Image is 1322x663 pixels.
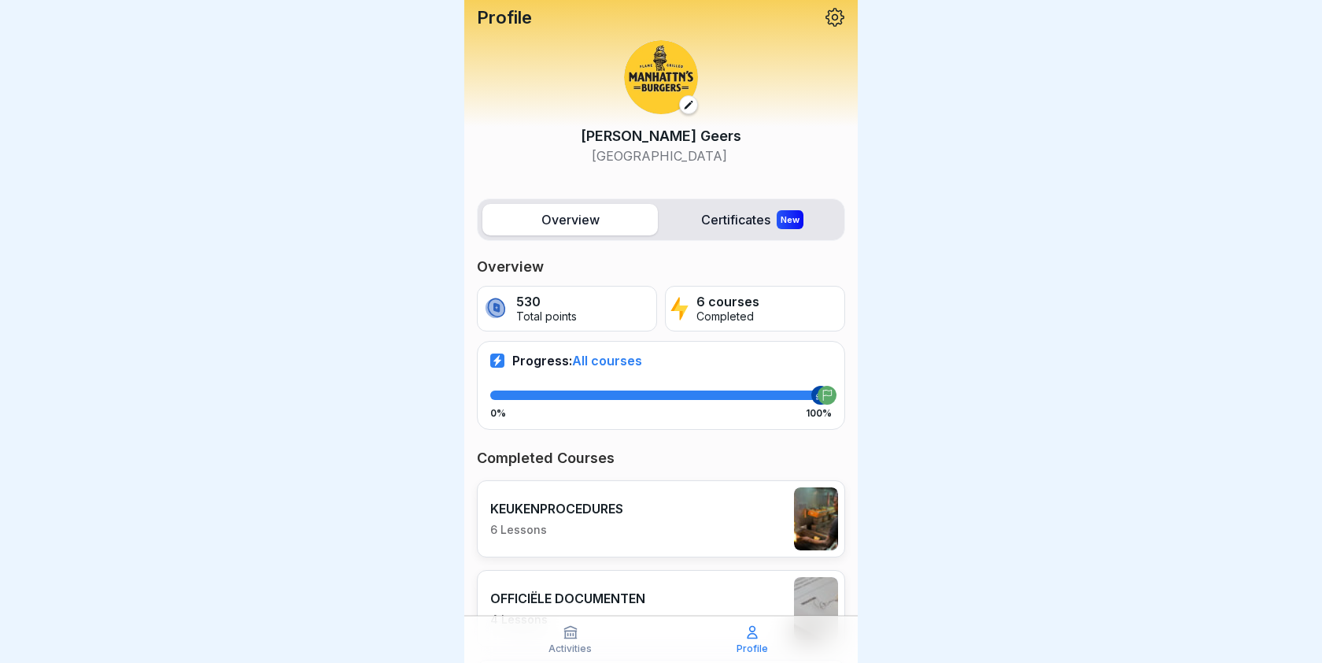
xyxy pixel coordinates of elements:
[696,294,759,309] p: 6 courses
[794,487,838,550] img: cg5lo66e1g15nr59ub5pszec.png
[482,295,508,322] img: coin.svg
[581,125,741,146] p: [PERSON_NAME] Geers
[737,643,768,654] p: Profile
[477,257,845,276] p: Overview
[664,204,840,235] label: Certificates
[477,7,532,28] p: Profile
[624,40,698,114] img: p8ouv9xn41cnxwp9iu66nlpb.png
[490,523,623,537] p: 6 Lessons
[572,353,642,369] span: All courses
[477,570,845,647] a: OFFICIËLE DOCUMENTEN4 Lessons
[777,210,803,229] div: New
[490,591,645,606] p: OFFICIËLE DOCUMENTEN
[806,408,832,419] p: 100%
[794,577,838,640] img: ejac0nauwq8k5t72z492sf9q.png
[490,501,623,517] p: KEUKENPROCEDURES
[490,613,645,627] p: 4 Lessons
[516,294,577,309] p: 530
[548,643,592,654] p: Activities
[482,204,658,235] label: Overview
[477,480,845,557] a: KEUKENPROCEDURES6 Lessons
[581,146,741,165] p: [GEOGRAPHIC_DATA]
[477,449,845,468] p: Completed Courses
[696,310,759,324] p: Completed
[512,353,642,369] p: Progress:
[670,295,689,322] img: lightning.svg
[516,310,577,324] p: Total points
[490,408,506,419] p: 0%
